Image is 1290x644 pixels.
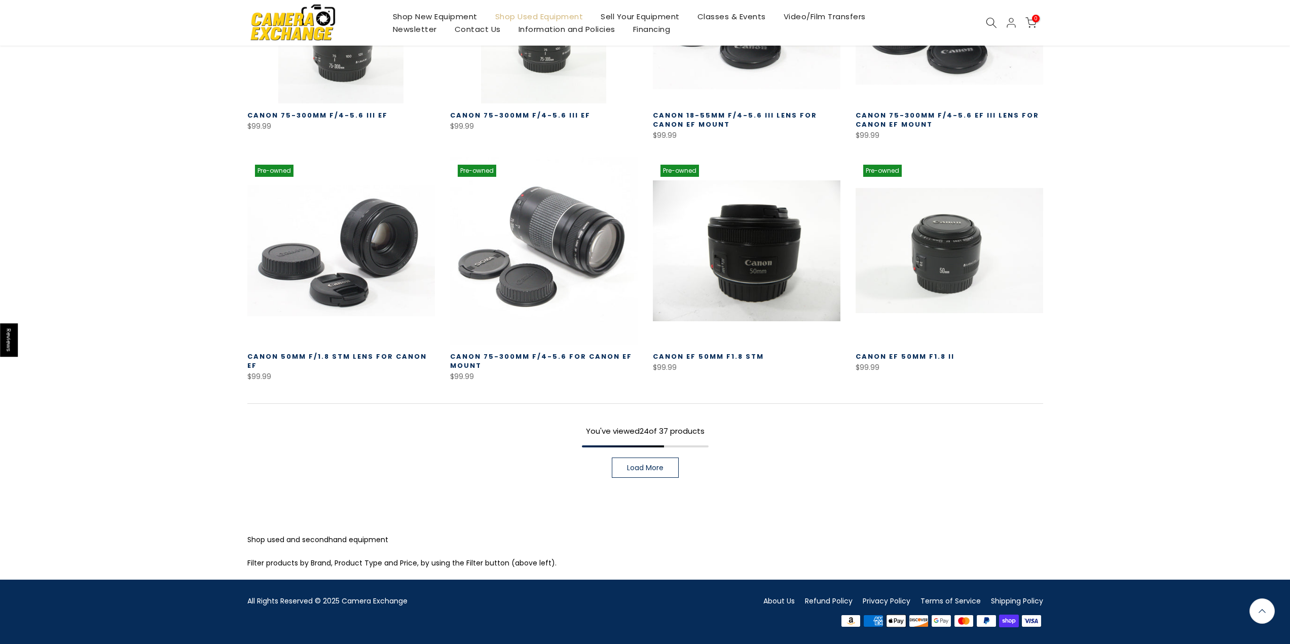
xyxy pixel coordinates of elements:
div: $99.99 [653,361,840,374]
span: 24 [640,426,649,436]
a: Sell Your Equipment [592,10,689,23]
a: Canon 75-300mm f/4-5.6 EF III Lens for Canon EF Mount [856,110,1039,129]
a: Video/Film Transfers [775,10,874,23]
a: Privacy Policy [863,596,910,606]
div: $99.99 [450,370,638,383]
img: paypal [975,614,998,629]
a: Canon 75-300mm F/4-5.6 III EF [247,110,388,120]
div: All Rights Reserved © 2025 Camera Exchange [247,595,638,608]
a: Canon EF 50mm F1.8 II [856,352,954,361]
a: Classes & Events [688,10,775,23]
span: You've viewed of 37 products [586,426,705,436]
a: 0 [1025,17,1037,28]
div: $99.99 [450,120,638,133]
a: Canon EF 50mm f1.8 STM [653,352,764,361]
a: Shop New Equipment [384,10,486,23]
a: Canon 75-300mm f/4-5.6 III EF [450,110,591,120]
p: Filter products by Brand, Product Type and Price, by using the Filter button (above left). [247,557,1043,570]
a: Newsletter [384,23,446,35]
a: Canon 18-55mm f/4-5.6 III Lens for Canon EF Mount [653,110,817,129]
img: shopify pay [998,614,1020,629]
a: Back to the top [1249,598,1275,624]
img: american express [862,614,885,629]
div: $99.99 [247,370,435,383]
span: Load More [627,464,664,471]
a: About Us [763,596,795,606]
div: $99.99 [653,129,840,142]
img: discover [907,614,930,629]
img: visa [1020,614,1043,629]
div: $99.99 [856,129,1043,142]
img: amazon payments [839,614,862,629]
img: google pay [930,614,953,629]
div: $99.99 [247,120,435,133]
a: Load More [612,458,679,478]
a: Terms of Service [920,596,981,606]
a: Information and Policies [509,23,624,35]
a: Canon 75-300mm f/4-5.6 for Canon EF Mount [450,352,632,370]
a: Financing [624,23,679,35]
a: Shop Used Equipment [486,10,592,23]
img: apple pay [884,614,907,629]
span: 0 [1032,15,1040,22]
a: Shipping Policy [991,596,1043,606]
a: Refund Policy [805,596,853,606]
p: Shop used and secondhand equipment [247,534,1043,546]
img: master [952,614,975,629]
a: Contact Us [446,23,509,35]
div: $99.99 [856,361,1043,374]
a: Canon 50mm f/1.8 STM Lens for Canon EF [247,352,427,370]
